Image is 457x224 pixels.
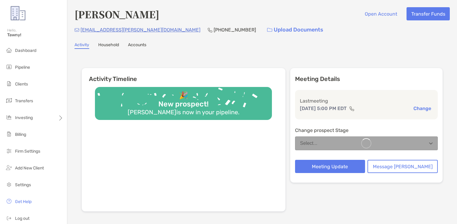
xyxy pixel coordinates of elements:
div: New prospect! [156,100,211,109]
p: Change prospect Stage [295,127,438,134]
img: get-help icon [5,198,13,205]
a: Upload Documents [263,23,327,36]
span: Tawny! [7,32,63,37]
img: Confetti [95,87,272,115]
img: button icon [267,28,272,32]
img: Zoe Logo [7,2,29,24]
span: Get Help [15,199,32,204]
h4: [PERSON_NAME] [75,7,159,21]
div: [PERSON_NAME] is now in your pipeline. [125,109,242,116]
p: [DATE] 5:00 PM EDT [300,105,347,112]
a: Accounts [128,42,146,49]
img: add_new_client icon [5,164,13,171]
a: Household [98,42,119,49]
h6: Activity Timeline [82,68,285,82]
button: Meeting Update [295,160,365,173]
button: Transfer Funds [407,7,450,20]
span: Billing [15,132,26,137]
a: Activity [75,42,89,49]
span: Add New Client [15,166,44,171]
p: [EMAIL_ADDRESS][PERSON_NAME][DOMAIN_NAME] [81,26,200,34]
span: Dashboard [15,48,36,53]
img: dashboard icon [5,46,13,54]
div: 🎉 [177,91,190,100]
span: Log out [15,216,29,221]
button: Message [PERSON_NAME] [367,160,438,173]
span: Transfers [15,98,33,103]
p: [PHONE_NUMBER] [214,26,256,34]
button: Open Account [360,7,402,20]
span: Clients [15,82,28,87]
img: Phone Icon [208,28,212,32]
img: clients icon [5,80,13,87]
span: Investing [15,115,33,120]
span: Pipeline [15,65,30,70]
img: communication type [349,106,355,111]
img: transfers icon [5,97,13,104]
span: Settings [15,182,31,187]
img: settings icon [5,181,13,188]
p: Meeting Details [295,75,438,83]
img: Email Icon [75,28,79,32]
img: billing icon [5,130,13,138]
button: Change [412,105,433,112]
img: firm-settings icon [5,147,13,154]
img: pipeline icon [5,63,13,70]
img: logout icon [5,214,13,222]
p: Last meeting [300,97,433,105]
img: investing icon [5,114,13,121]
span: Firm Settings [15,149,40,154]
